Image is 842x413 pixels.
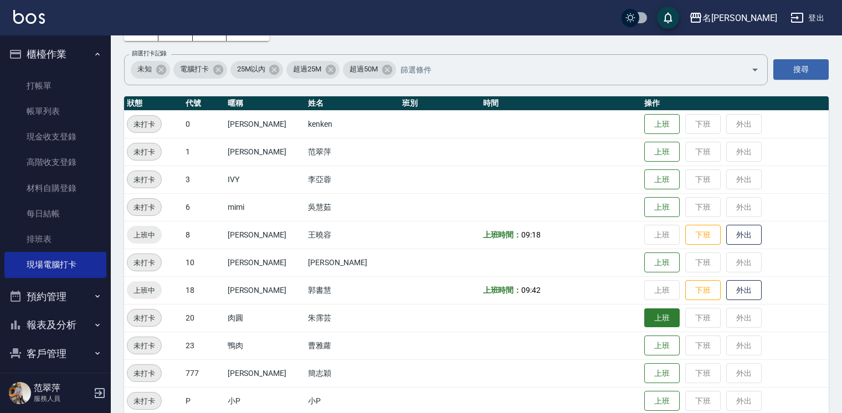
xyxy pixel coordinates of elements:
[305,166,399,193] td: 李亞蓉
[127,229,162,241] span: 上班中
[4,99,106,124] a: 帳單列表
[644,252,680,273] button: 上班
[305,110,399,138] td: kenken
[225,96,306,111] th: 暱稱
[644,363,680,384] button: 上班
[685,225,721,245] button: 下班
[34,394,90,404] p: 服務人員
[685,280,721,301] button: 下班
[685,7,782,29] button: 名[PERSON_NAME]
[230,61,284,79] div: 25M以內
[183,359,225,387] td: 777
[225,276,306,304] td: [PERSON_NAME]
[726,225,762,245] button: 外出
[644,114,680,135] button: 上班
[4,252,106,277] a: 現場電腦打卡
[225,110,306,138] td: [PERSON_NAME]
[127,257,161,269] span: 未打卡
[127,368,161,379] span: 未打卡
[225,304,306,332] td: 肉圓
[225,249,306,276] td: [PERSON_NAME]
[127,285,162,296] span: 上班中
[4,175,106,201] a: 材料自購登錄
[644,197,680,218] button: 上班
[225,138,306,166] td: [PERSON_NAME]
[4,226,106,252] a: 排班表
[483,230,522,239] b: 上班時間：
[286,64,328,75] span: 超過25M
[726,280,762,301] button: 外出
[641,96,829,111] th: 操作
[305,276,399,304] td: 郭書慧
[127,146,161,158] span: 未打卡
[343,64,384,75] span: 超過50M
[305,304,399,332] td: 朱霈芸
[483,286,522,295] b: 上班時間：
[225,359,306,387] td: [PERSON_NAME]
[4,201,106,226] a: 每日結帳
[183,96,225,111] th: 代號
[225,332,306,359] td: 鴨肉
[786,8,829,28] button: 登出
[183,304,225,332] td: 20
[132,49,167,58] label: 篩選打卡記錄
[127,395,161,407] span: 未打卡
[773,59,829,80] button: 搜尋
[9,382,31,404] img: Person
[4,282,106,311] button: 預約管理
[127,118,161,130] span: 未打卡
[305,96,399,111] th: 姓名
[305,138,399,166] td: 范翠萍
[173,64,215,75] span: 電腦打卡
[13,10,45,24] img: Logo
[173,61,227,79] div: 電腦打卡
[183,221,225,249] td: 8
[183,193,225,221] td: 6
[4,339,106,368] button: 客戶管理
[305,359,399,387] td: 簡志穎
[4,124,106,149] a: 現金收支登錄
[183,110,225,138] td: 0
[399,96,480,111] th: 班別
[127,340,161,352] span: 未打卡
[4,311,106,339] button: 報表及分析
[183,166,225,193] td: 3
[305,249,399,276] td: [PERSON_NAME]
[127,174,161,185] span: 未打卡
[657,7,679,29] button: save
[4,40,106,69] button: 櫃檯作業
[127,202,161,213] span: 未打卡
[225,221,306,249] td: [PERSON_NAME]
[230,64,272,75] span: 25M以內
[225,193,306,221] td: mimi
[644,335,680,356] button: 上班
[746,61,764,79] button: Open
[521,230,541,239] span: 09:18
[183,138,225,166] td: 1
[124,96,183,111] th: 狀態
[305,221,399,249] td: 王曉容
[644,142,680,162] button: 上班
[702,11,777,25] div: 名[PERSON_NAME]
[644,391,680,411] button: 上班
[398,60,732,79] input: 篩選條件
[34,383,90,394] h5: 范翠萍
[4,149,106,175] a: 高階收支登錄
[225,166,306,193] td: IVY
[131,64,158,75] span: 未知
[4,73,106,99] a: 打帳單
[521,286,541,295] span: 09:42
[644,169,680,190] button: 上班
[131,61,170,79] div: 未知
[127,312,161,324] span: 未打卡
[4,368,106,396] button: 商品管理
[480,96,641,111] th: 時間
[305,193,399,221] td: 吳慧茹
[183,276,225,304] td: 18
[286,61,340,79] div: 超過25M
[183,249,225,276] td: 10
[343,61,396,79] div: 超過50M
[305,332,399,359] td: 曹雅蘿
[644,308,680,328] button: 上班
[183,332,225,359] td: 23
